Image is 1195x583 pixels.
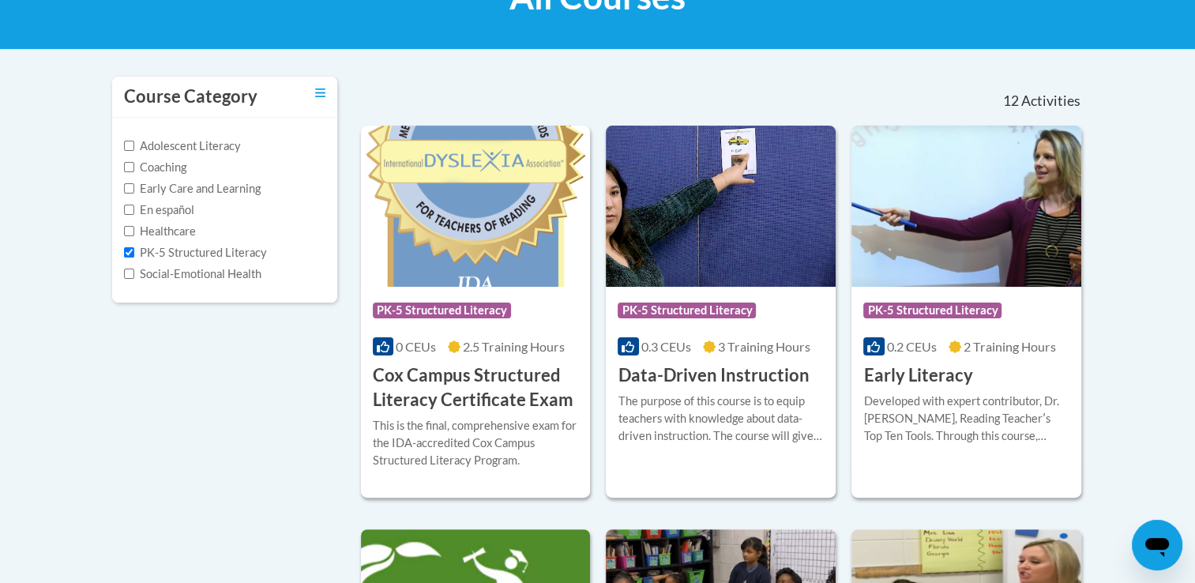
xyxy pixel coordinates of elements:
[124,141,134,151] input: Checkbox for Options
[863,363,972,388] h3: Early Literacy
[124,205,134,215] input: Checkbox for Options
[1002,92,1018,110] span: 12
[863,393,1069,445] div: Developed with expert contributor, Dr. [PERSON_NAME], Reading Teacherʹs Top Ten Tools. Through th...
[124,223,196,240] label: Healthcare
[373,363,579,412] h3: Cox Campus Structured Literacy Certificate Exam
[851,126,1081,287] img: Course Logo
[315,85,325,102] a: Toggle collapse
[361,126,591,497] a: Course LogoPK-5 Structured Literacy0 CEUs2.5 Training Hours Cox Campus Structured Literacy Certif...
[618,393,824,445] div: The purpose of this course is to equip teachers with knowledge about data-driven instruction. The...
[124,183,134,194] input: Checkbox for Options
[606,126,836,497] a: Course LogoPK-5 Structured Literacy0.3 CEUs3 Training Hours Data-Driven InstructionThe purpose of...
[124,226,134,236] input: Checkbox for Options
[373,417,579,469] div: This is the final, comprehensive exam for the IDA-accredited Cox Campus Structured Literacy Program.
[887,339,937,354] span: 0.2 CEUs
[124,244,267,261] label: PK-5 Structured Literacy
[124,159,186,176] label: Coaching
[863,303,1001,318] span: PK-5 Structured Literacy
[124,201,194,219] label: En español
[124,180,261,197] label: Early Care and Learning
[618,303,756,318] span: PK-5 Structured Literacy
[851,126,1081,497] a: Course LogoPK-5 Structured Literacy0.2 CEUs2 Training Hours Early LiteracyDeveloped with expert c...
[1132,520,1182,570] iframe: Button to launch messaging window
[618,363,809,388] h3: Data-Driven Instruction
[718,339,810,354] span: 3 Training Hours
[463,339,565,354] span: 2.5 Training Hours
[124,162,134,172] input: Checkbox for Options
[1021,92,1080,110] span: Activities
[124,137,241,155] label: Adolescent Literacy
[361,126,591,287] img: Course Logo
[606,126,836,287] img: Course Logo
[124,265,261,283] label: Social-Emotional Health
[124,247,134,258] input: Checkbox for Options
[641,339,691,354] span: 0.3 CEUs
[396,339,436,354] span: 0 CEUs
[373,303,511,318] span: PK-5 Structured Literacy
[124,269,134,279] input: Checkbox for Options
[124,85,257,109] h3: Course Category
[964,339,1056,354] span: 2 Training Hours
